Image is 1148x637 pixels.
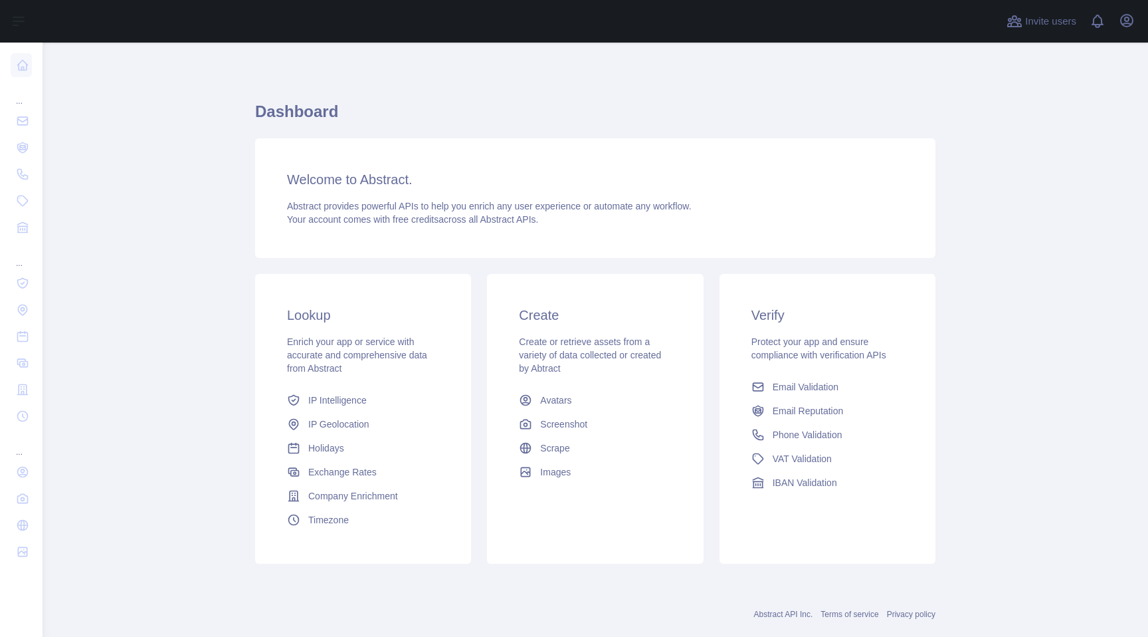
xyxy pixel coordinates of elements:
[773,380,838,394] span: Email Validation
[746,375,909,399] a: Email Validation
[746,471,909,495] a: IBAN Validation
[751,306,904,324] h3: Verify
[308,442,344,455] span: Holidays
[393,214,438,225] span: free credits
[887,610,935,619] a: Privacy policy
[514,388,676,412] a: Avatars
[519,336,661,374] span: Create or retrieve assets from a variety of data collected or created by Abtract
[773,476,837,489] span: IBAN Validation
[282,508,444,532] a: Timezone
[308,513,349,527] span: Timezone
[514,436,676,460] a: Scrape
[1025,14,1076,29] span: Invite users
[282,436,444,460] a: Holidays
[540,442,569,455] span: Scrape
[282,412,444,436] a: IP Geolocation
[255,101,935,133] h1: Dashboard
[746,399,909,423] a: Email Reputation
[514,460,676,484] a: Images
[751,336,886,360] span: Protect your app and ensure compliance with verification APIs
[308,394,367,407] span: IP Intelligence
[282,484,444,508] a: Company Enrichment
[773,452,832,465] span: VAT Validation
[746,423,909,447] a: Phone Validation
[308,465,377,479] span: Exchange Rates
[11,80,32,106] div: ...
[287,214,538,225] span: Your account comes with across all Abstract APIs.
[540,418,587,431] span: Screenshot
[746,447,909,471] a: VAT Validation
[287,201,692,211] span: Abstract provides powerful APIs to help you enrich any user experience or automate any workflow.
[820,610,878,619] a: Terms of service
[540,394,571,407] span: Avatars
[308,489,398,503] span: Company Enrichment
[282,460,444,484] a: Exchange Rates
[519,306,671,324] h3: Create
[754,610,813,619] a: Abstract API Inc.
[308,418,369,431] span: IP Geolocation
[287,336,427,374] span: Enrich your app or service with accurate and comprehensive data from Abstract
[514,412,676,436] a: Screenshot
[1004,11,1079,32] button: Invite users
[287,170,904,189] h3: Welcome to Abstract.
[287,306,439,324] h3: Lookup
[11,242,32,269] div: ...
[11,431,32,457] div: ...
[773,404,844,418] span: Email Reputation
[282,388,444,412] a: IP Intelligence
[773,428,842,442] span: Phone Validation
[540,465,571,479] span: Images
